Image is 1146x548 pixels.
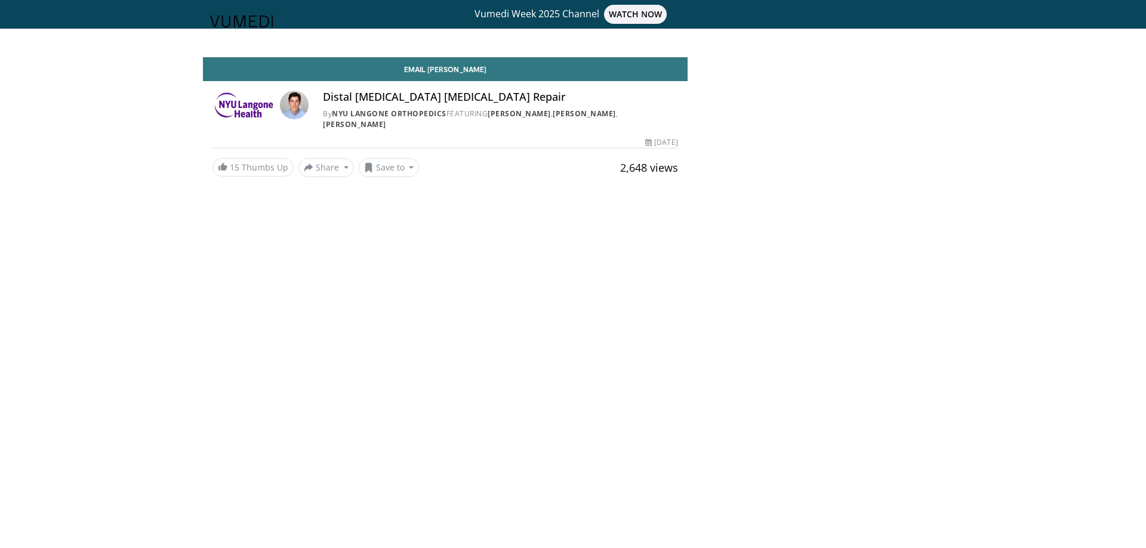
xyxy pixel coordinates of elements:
[359,158,420,177] button: Save to
[553,109,616,119] a: [PERSON_NAME]
[230,162,239,173] span: 15
[645,137,677,148] div: [DATE]
[280,91,309,119] img: Avatar
[212,158,294,177] a: 15 Thumbs Up
[620,160,678,175] span: 2,648 views
[488,109,551,119] a: [PERSON_NAME]
[323,119,386,129] a: [PERSON_NAME]
[210,16,273,27] img: VuMedi Logo
[298,158,354,177] button: Share
[323,109,677,130] div: By FEATURING , ,
[332,109,446,119] a: NYU Langone Orthopedics
[203,57,688,81] a: Email [PERSON_NAME]
[323,91,677,104] h4: Distal [MEDICAL_DATA] [MEDICAL_DATA] Repair
[212,91,275,119] img: NYU Langone Orthopedics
